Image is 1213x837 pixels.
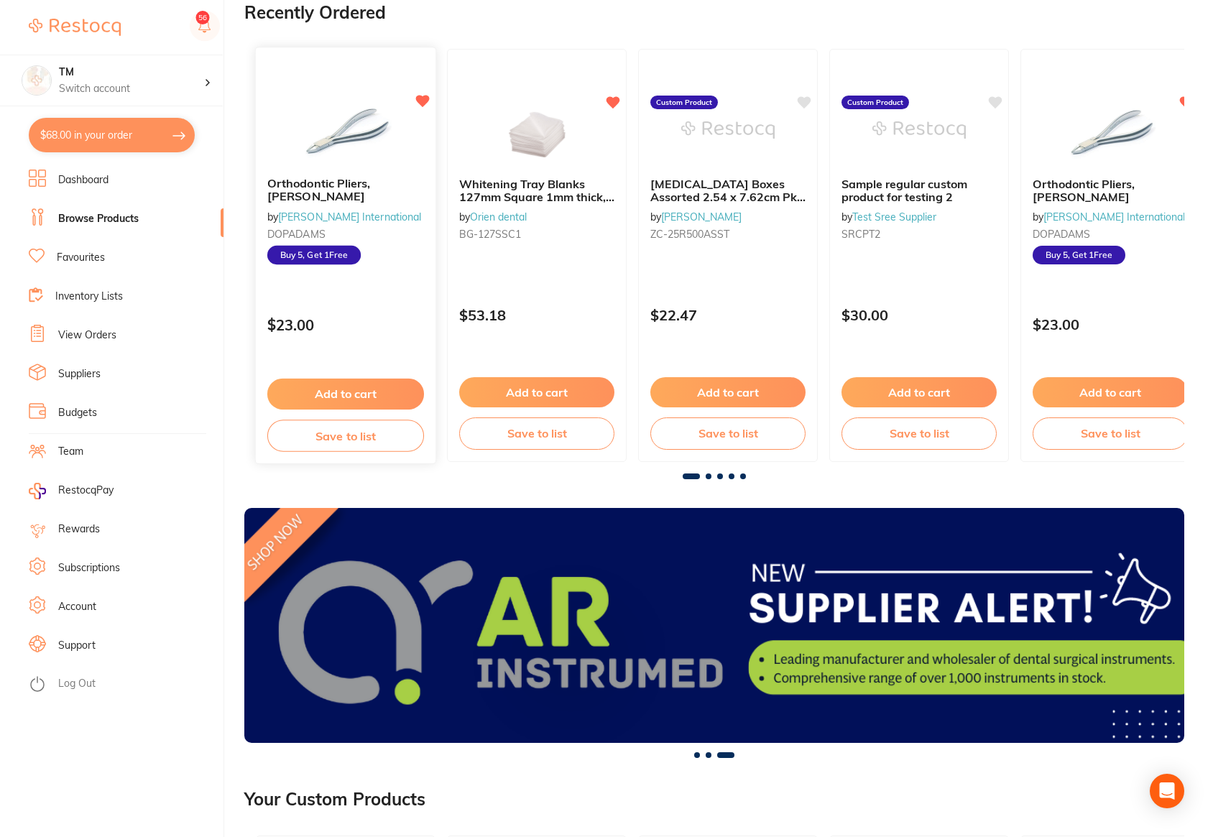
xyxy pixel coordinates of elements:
img: Orthodontic Pliers, Adams [298,93,392,165]
a: Account [58,600,96,614]
b: Orthodontic Pliers, Adams [1033,177,1188,204]
span: by [267,210,421,223]
a: Dashboard [58,173,109,188]
a: Browse Products [58,212,139,226]
span: RestocqPay [58,484,114,498]
img: Whitening Tray Blanks 127mm Square 1mm thick, Pack of 10 [490,94,584,166]
span: by [459,211,527,223]
h2: Your Custom Products [244,790,425,810]
button: Save to list [650,417,806,449]
button: Log Out [29,673,219,696]
label: Custom Product [650,96,718,110]
button: $68.00 in your order [29,118,195,152]
button: Save to list [459,417,614,449]
img: Retainer Boxes Assorted 2.54 x 7.62cm Pk of 12 [681,94,775,166]
button: Save to list [267,420,424,452]
p: $23.00 [1033,316,1188,333]
button: Add to cart [841,377,997,407]
small: SRCPT2 [841,228,997,240]
a: Subscriptions [58,561,120,575]
span: by [650,211,742,223]
button: Add to cart [459,377,614,407]
small: DOPADAMS [1033,228,1188,240]
button: Add to cart [267,379,424,410]
a: Log Out [58,677,96,691]
b: Retainer Boxes Assorted 2.54 x 7.62cm Pk of 12 [650,177,806,204]
a: Suppliers [58,367,101,381]
span: by [1033,211,1185,223]
button: Add to cart [650,377,806,407]
b: Sample regular custom product for testing 2 [841,177,997,204]
img: TM [22,66,51,95]
a: Team [58,445,83,459]
span: by [841,211,936,223]
a: [PERSON_NAME] International [278,210,421,223]
a: Orien dental [470,211,527,223]
a: Test Sree Supplier [852,211,936,223]
p: $22.47 [650,307,806,323]
h2: Recently Ordered [244,3,386,23]
a: [PERSON_NAME] International [1043,211,1185,223]
div: Open Intercom Messenger [1150,774,1184,808]
button: Save to list [1033,417,1188,449]
img: Sample regular custom product for testing 2 [872,94,966,166]
img: Browse Products [244,508,1184,743]
img: Orthodontic Pliers, Adams [1064,94,1157,166]
a: RestocqPay [29,483,114,499]
p: Switch account [59,82,204,96]
a: [PERSON_NAME] [661,211,742,223]
a: View Orders [58,328,116,343]
a: Favourites [57,251,105,265]
small: ZC-25R500ASST [650,228,806,240]
span: Buy 5, Get 1 Free [1033,246,1125,264]
b: Orthodontic Pliers, Adams [267,177,424,203]
a: Inventory Lists [55,290,123,304]
label: Custom Product [841,96,909,110]
img: RestocqPay [29,483,46,499]
button: Add to cart [1033,377,1188,407]
a: Rewards [58,522,100,537]
a: Budgets [58,406,97,420]
a: Restocq Logo [29,11,121,44]
p: $23.00 [267,317,424,333]
span: Buy 5, Get 1 Free [267,246,361,264]
small: BG-127SSC1 [459,228,614,240]
p: $53.18 [459,307,614,323]
b: Whitening Tray Blanks 127mm Square 1mm thick, Pack of 10 [459,177,614,204]
small: DOPADAMS [267,228,424,240]
p: $30.00 [841,307,997,323]
img: Restocq Logo [29,19,121,36]
button: Save to list [841,417,997,449]
h4: TM [59,65,204,80]
a: Support [58,639,96,653]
